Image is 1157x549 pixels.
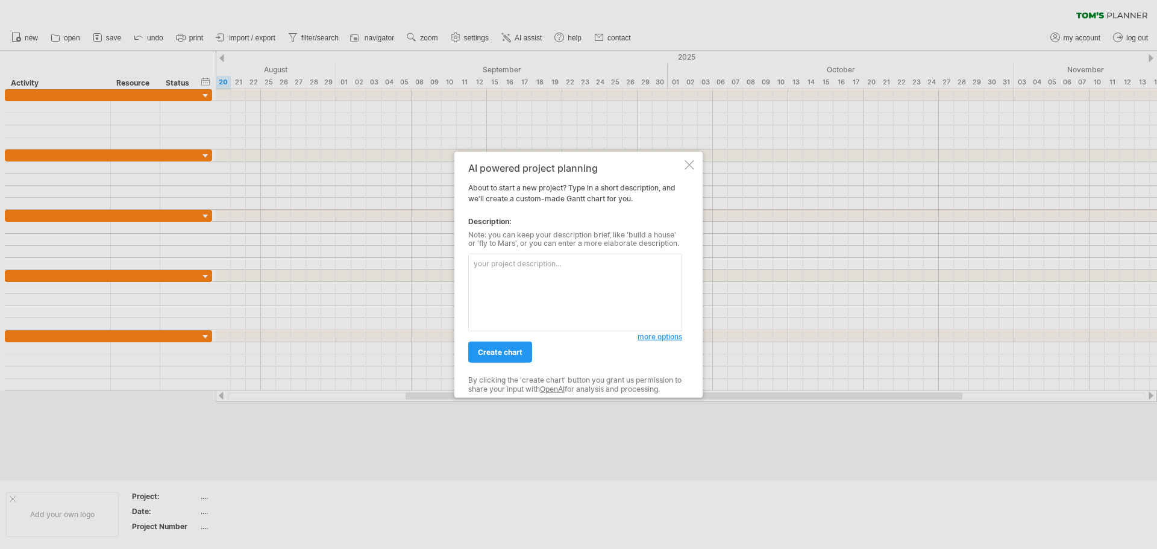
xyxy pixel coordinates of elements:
[468,216,682,227] div: Description:
[468,376,682,394] div: By clicking the 'create chart' button you grant us permission to share your input with for analys...
[468,162,682,173] div: AI powered project planning
[638,331,682,342] a: more options
[638,332,682,341] span: more options
[468,162,682,387] div: About to start a new project? Type in a short description, and we'll create a custom-made Gantt c...
[468,342,532,363] a: create chart
[478,348,522,357] span: create chart
[540,384,565,393] a: OpenAI
[468,230,682,248] div: Note: you can keep your description brief, like 'build a house' or 'fly to Mars', or you can ente...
